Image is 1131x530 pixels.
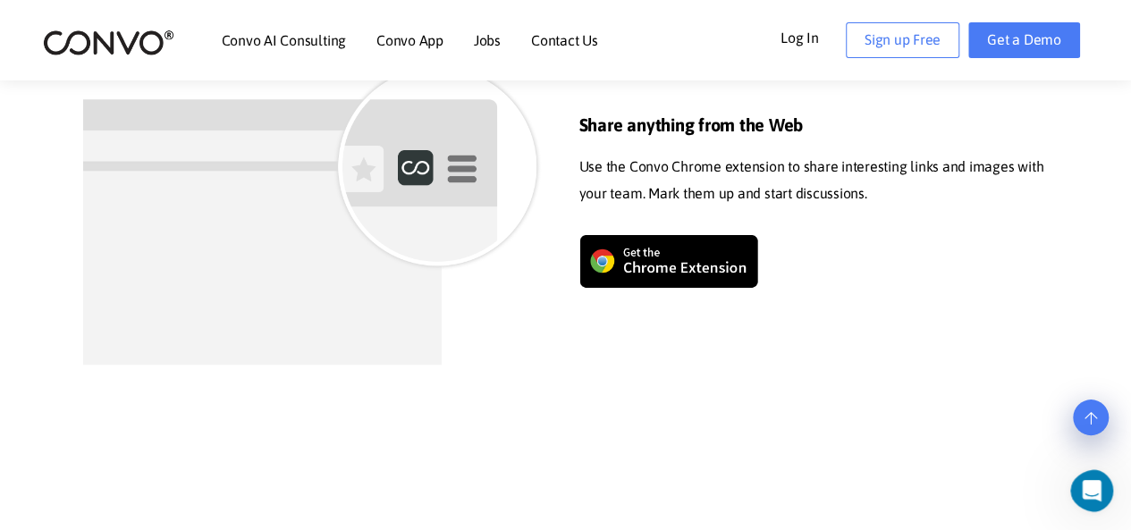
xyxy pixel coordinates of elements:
[781,22,846,51] a: Log In
[531,33,598,47] a: Contact Us
[222,33,346,47] a: Convo AI Consulting
[1070,469,1126,512] iframe: Intercom live chat
[83,61,553,365] img: Convo Chrome Extension
[376,33,443,47] a: Convo App
[579,234,758,288] img: Get the Chrome Extension
[43,29,174,56] img: logo_2.png
[579,88,1049,149] h2: Share anything from the Web
[474,33,501,47] a: Jobs
[846,22,959,58] a: Sign up Free
[579,154,1049,207] div: Use the Convo Chrome extension to share interesting links and images with your team. Mark them up...
[968,22,1080,58] a: Get a Demo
